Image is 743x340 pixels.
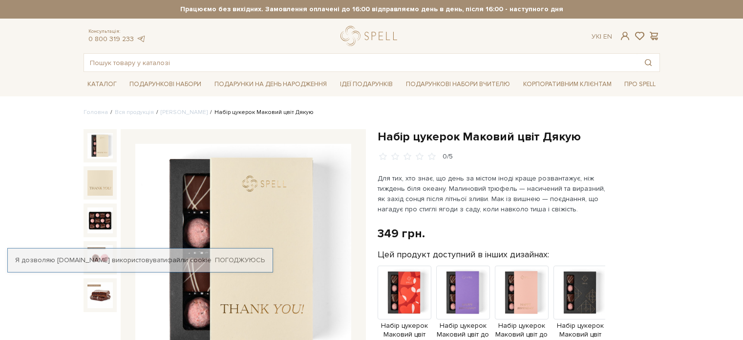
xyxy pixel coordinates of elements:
span: Набір цукерок Маковий цвіт [553,321,607,339]
div: Я дозволяю [DOMAIN_NAME] використовувати [8,256,273,265]
a: Подарунки на День народження [211,77,331,92]
a: Про Spell [620,77,659,92]
img: Набір цукерок Маковий цвіт Дякую [87,133,113,159]
img: Набір цукерок Маковий цвіт Дякую [87,170,113,196]
a: Погоджуюсь [215,256,265,265]
span: | [600,32,601,41]
a: Каталог [84,77,121,92]
img: Набір цукерок Маковий цвіт Дякую [87,245,113,271]
label: Цей продукт доступний в інших дизайнах: [378,249,549,260]
li: Набір цукерок Маковий цвіт Дякую [208,108,314,117]
div: Ук [592,32,612,41]
p: Для тих, хто знає, що день за містом іноді краще розвантажує, ніж тиждень біля океану. Малиновий ... [378,173,607,214]
a: Подарункові набори Вчителю [402,76,514,92]
a: Вся продукція [115,109,154,116]
img: Продукт [436,266,490,319]
a: файли cookie [167,256,212,264]
a: logo [340,26,402,46]
a: Подарункові набори [126,77,205,92]
input: Пошук товару у каталозі [84,54,637,71]
img: Продукт [378,266,431,319]
button: Пошук товару у каталозі [637,54,659,71]
a: En [603,32,612,41]
img: Продукт [495,266,549,319]
a: [PERSON_NAME] [161,109,208,116]
h1: Набір цукерок Маковий цвіт Дякую [378,129,660,144]
img: Продукт [553,266,607,319]
a: telegram [136,35,146,43]
div: 349 грн. [378,226,425,241]
img: Набір цукерок Маковий цвіт Дякую [87,207,113,233]
img: Набір цукерок Маковий цвіт Дякую [87,282,113,308]
a: Головна [84,109,108,116]
a: Ідеї подарунків [336,77,397,92]
a: 0 800 319 233 [88,35,134,43]
a: Набір цукерок Маковий цвіт [553,288,607,339]
strong: Працюємо без вихідних. Замовлення оплачені до 16:00 відправляємо день в день, після 16:00 - насту... [84,5,660,14]
div: 0/5 [443,152,453,161]
a: Корпоративним клієнтам [519,77,616,92]
span: Консультація: [88,28,146,35]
